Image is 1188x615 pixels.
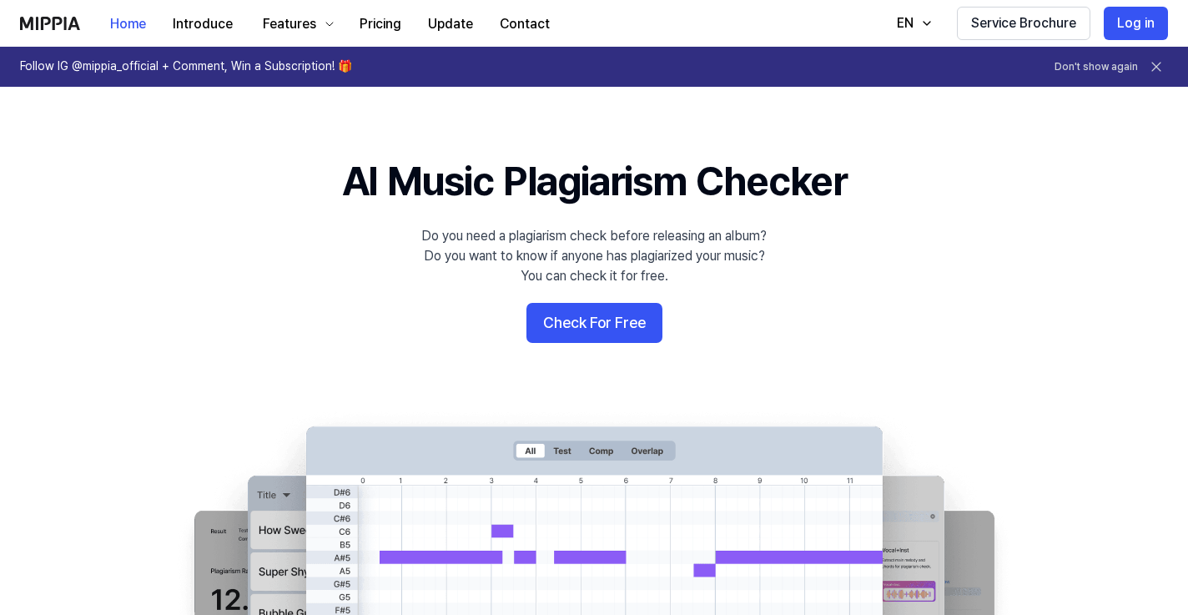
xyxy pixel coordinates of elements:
button: Service Brochure [957,7,1090,40]
div: Features [259,14,320,34]
button: Don't show again [1055,60,1138,74]
a: Home [97,1,159,47]
button: Update [415,8,486,41]
button: EN [880,7,944,40]
button: Log in [1104,7,1168,40]
button: Introduce [159,8,246,41]
button: Home [97,8,159,41]
h1: Follow IG @mippia_official + Comment, Win a Subscription! 🎁 [20,58,352,75]
button: Check For Free [526,303,662,343]
button: Pricing [346,8,415,41]
a: Update [415,1,486,47]
button: Contact [486,8,563,41]
button: Features [246,8,346,41]
img: logo [20,17,80,30]
div: EN [894,13,917,33]
div: Do you need a plagiarism check before releasing an album? Do you want to know if anyone has plagi... [421,226,767,286]
h1: AI Music Plagiarism Checker [342,154,847,209]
